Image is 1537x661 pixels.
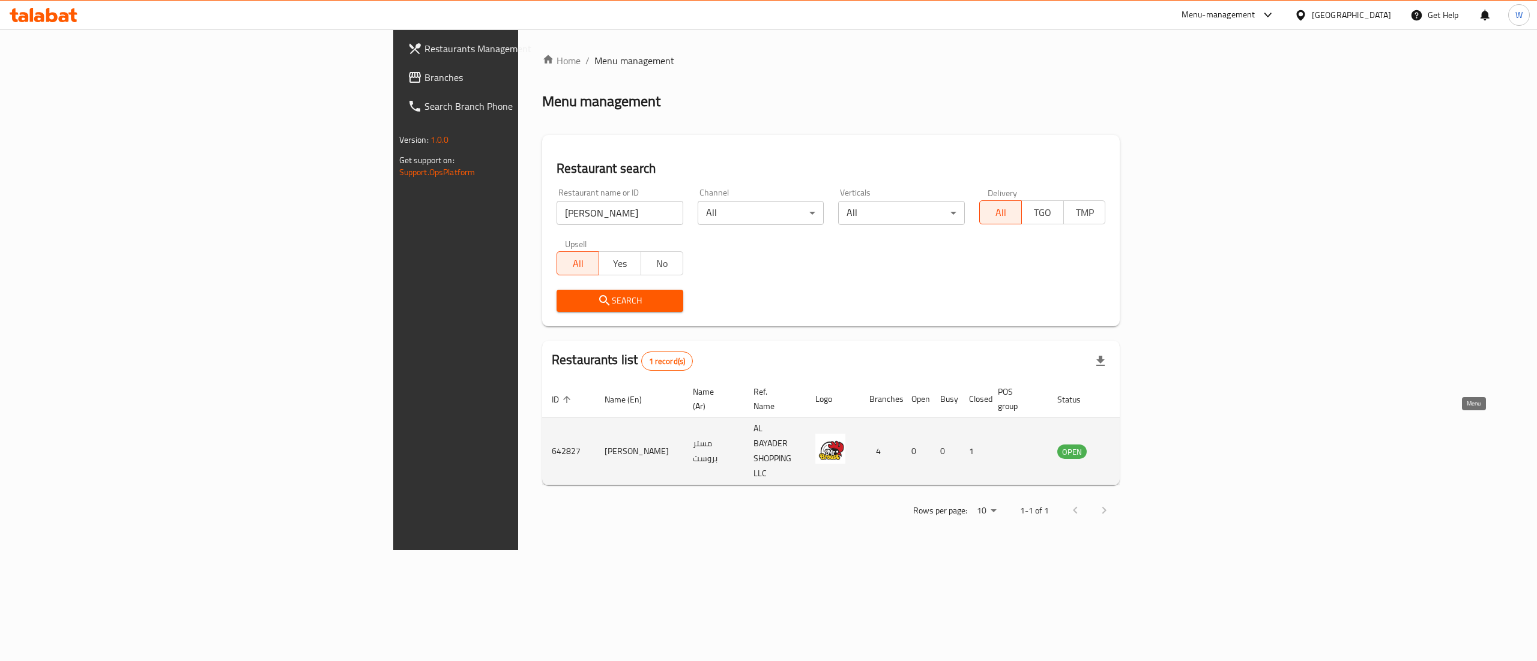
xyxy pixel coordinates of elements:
[1020,503,1049,518] p: 1-1 of 1
[815,434,845,464] img: Mr.Broast
[542,53,1120,68] nav: breadcrumb
[646,255,678,272] span: No
[565,239,587,248] label: Upsell
[424,99,641,113] span: Search Branch Phone
[1027,204,1059,221] span: TGO
[1069,204,1101,221] span: TMP
[557,251,599,275] button: All
[399,132,429,148] span: Version:
[1021,200,1064,224] button: TGO
[931,417,959,485] td: 0
[913,503,967,518] p: Rows per page:
[642,356,693,367] span: 1 record(s)
[641,351,693,371] div: Total records count
[985,204,1017,221] span: All
[693,384,729,413] span: Name (Ar)
[552,351,693,371] h2: Restaurants list
[998,384,1033,413] span: POS group
[860,417,902,485] td: 4
[557,290,683,312] button: Search
[838,201,965,225] div: All
[399,164,476,180] a: Support.OpsPlatform
[1182,8,1255,22] div: Menu-management
[1515,8,1523,22] span: W
[599,251,641,275] button: Yes
[1063,200,1106,224] button: TMP
[972,502,1001,520] div: Rows per page:
[744,417,806,485] td: AL BAYADER SHOPPING LLC
[604,255,636,272] span: Yes
[979,200,1022,224] button: All
[398,92,650,121] a: Search Branch Phone
[988,188,1018,197] label: Delivery
[641,251,683,275] button: No
[557,160,1105,178] h2: Restaurant search
[562,255,594,272] span: All
[542,381,1152,485] table: enhanced table
[557,201,683,225] input: Search for restaurant name or ID..
[1057,445,1087,459] span: OPEN
[959,381,988,417] th: Closed
[424,70,641,85] span: Branches
[860,381,902,417] th: Branches
[1312,8,1391,22] div: [GEOGRAPHIC_DATA]
[398,63,650,92] a: Branches
[1086,347,1115,375] div: Export file
[1111,381,1152,417] th: Action
[902,417,931,485] td: 0
[424,41,641,56] span: Restaurants Management
[698,201,824,225] div: All
[683,417,744,485] td: مستر بروست
[806,381,860,417] th: Logo
[399,152,454,168] span: Get support on:
[605,392,657,407] span: Name (En)
[552,392,575,407] span: ID
[398,34,650,63] a: Restaurants Management
[1057,392,1096,407] span: Status
[753,384,791,413] span: Ref. Name
[902,381,931,417] th: Open
[566,293,674,308] span: Search
[931,381,959,417] th: Busy
[959,417,988,485] td: 1
[430,132,449,148] span: 1.0.0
